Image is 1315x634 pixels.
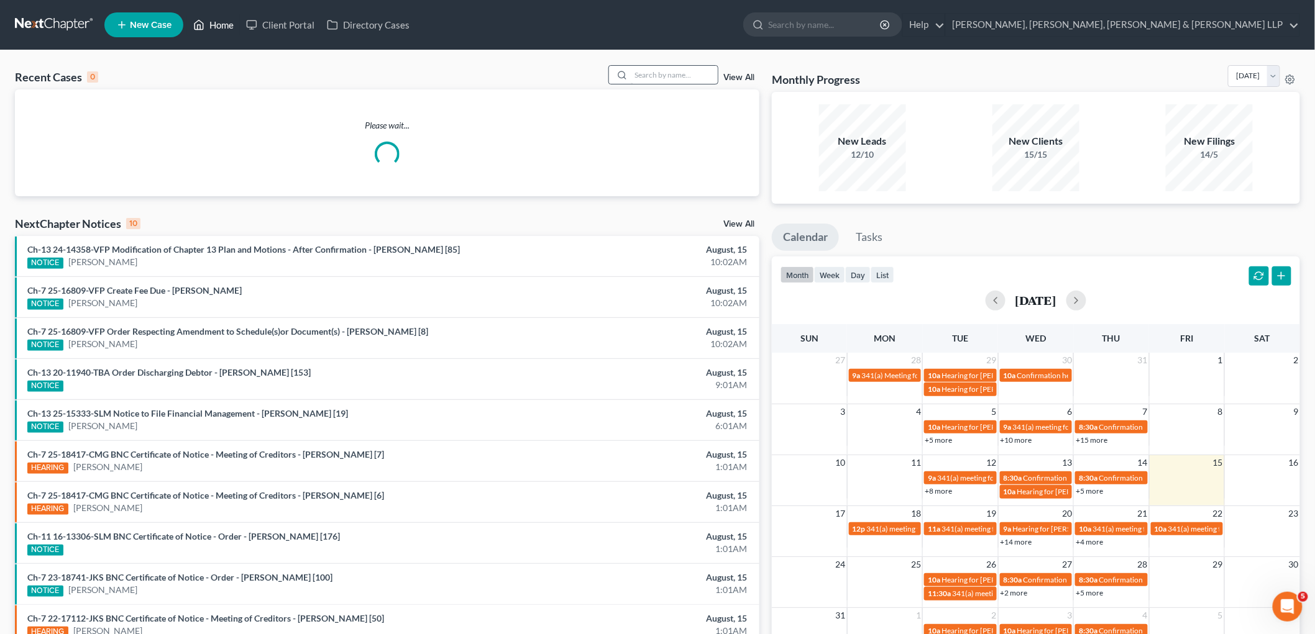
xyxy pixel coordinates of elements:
a: Ch-7 25-16809-VFP Order Respecting Amendment to Schedule(s)or Document(s) - [PERSON_NAME] [8] [27,326,428,337]
div: August, 15 [515,366,747,379]
span: 26 [986,557,998,572]
div: 1:01AM [515,543,747,555]
div: NOTICE [27,258,63,269]
span: 341(a) meeting for [PERSON_NAME] [1093,524,1212,533]
span: 9a [928,473,936,482]
span: 10a [1004,487,1016,496]
span: 17 [835,506,847,521]
span: 8:30a [1004,575,1022,584]
span: Confirmation hearing for [PERSON_NAME] [1024,575,1165,584]
a: Ch-7 25-18417-CMG BNC Certificate of Notice - Meeting of Creditors - [PERSON_NAME] [7] [27,449,384,460]
span: New Case [130,20,172,30]
p: Please wait... [15,119,759,132]
div: NOTICE [27,340,63,351]
a: Tasks [845,224,894,251]
div: August, 15 [515,530,747,543]
div: New Filings [1166,134,1253,148]
a: [PERSON_NAME] [73,461,142,473]
span: Hearing for [PERSON_NAME] & [PERSON_NAME] [1013,524,1176,533]
span: 8:30a [1004,473,1022,482]
div: NOTICE [27,545,63,556]
span: 341(a) meeting for [PERSON_NAME] [942,524,1061,533]
span: 8:30a [1079,575,1097,584]
div: 10:02AM [515,338,747,350]
div: August, 15 [515,612,747,625]
span: Sat [1255,333,1270,343]
span: 9a [1004,422,1012,432]
a: Ch-13 20-11940-TBA Order Discharging Debtor - [PERSON_NAME] [153] [27,367,311,378]
div: New Clients [992,134,1079,148]
button: list [871,266,894,283]
span: 341(a) meeting for [PERSON_NAME] & [PERSON_NAME] [PERSON_NAME] [952,589,1198,598]
span: Hearing for [PERSON_NAME] [942,422,1038,432]
a: [PERSON_NAME] [68,256,137,268]
div: New Leads [819,134,906,148]
span: Confirmation hearing for [PERSON_NAME] [1024,473,1165,482]
a: Ch-13 25-15333-SLM Notice to File Financial Management - [PERSON_NAME] [19] [27,408,348,419]
span: 10 [835,455,847,470]
span: 14 [1137,455,1149,470]
div: 15/15 [992,148,1079,161]
a: Home [187,14,240,36]
a: Ch-7 25-18417-CMG BNC Certificate of Notice - Meeting of Creditors - [PERSON_NAME] [6] [27,490,384,500]
span: 10a [1079,524,1091,533]
a: Ch-7 25-16809-VFP Create Fee Due - [PERSON_NAME] [27,285,242,296]
div: NOTICE [27,381,63,392]
div: NOTICE [27,586,63,597]
div: HEARING [27,504,68,515]
span: 12 [986,455,998,470]
a: +5 more [925,435,952,445]
div: NOTICE [27,299,63,310]
a: Directory Cases [321,14,416,36]
span: 15 [1212,455,1224,470]
div: August, 15 [515,284,747,297]
a: Ch-7 22-17112-JKS BNC Certificate of Notice - Meeting of Creditors - [PERSON_NAME] [50] [27,613,384,623]
div: 1:01AM [515,584,747,596]
a: Ch-11 16-13306-SLM BNC Certificate of Notice - Order - [PERSON_NAME] [176] [27,531,340,541]
span: 10a [928,371,940,380]
h3: Monthly Progress [772,72,860,87]
div: 10:02AM [515,297,747,309]
span: Hearing for [PERSON_NAME] [942,371,1038,380]
span: 31 [835,608,847,623]
a: Ch-7 23-18741-JKS BNC Certificate of Notice - Order - [PERSON_NAME] [100] [27,572,332,582]
span: Mon [874,333,896,343]
span: 341(a) meeting for [PERSON_NAME] & [PERSON_NAME] [1013,422,1199,432]
a: +5 more [1076,588,1103,597]
div: 1:01AM [515,502,747,514]
span: 20 [1061,506,1073,521]
span: Fri [1180,333,1193,343]
span: 11 [910,455,922,470]
a: +15 more [1076,435,1107,445]
a: +4 more [1076,537,1103,546]
span: 11:30a [928,589,951,598]
div: NOTICE [27,422,63,433]
button: week [814,266,845,283]
span: 3 [840,404,847,419]
a: [PERSON_NAME], [PERSON_NAME], [PERSON_NAME] & [PERSON_NAME] LLP [946,14,1299,36]
a: Ch-13 24-14358-VFP Modification of Chapter 13 Plan and Motions - After Confirmation - [PERSON_NAM... [27,244,460,255]
span: 10a [928,384,940,394]
a: [PERSON_NAME] [68,584,137,596]
a: +10 more [1001,435,1032,445]
span: 9a [1004,524,1012,533]
span: 5 [1298,592,1308,602]
span: Confirmation hearing for [PERSON_NAME] [1017,371,1158,380]
a: +8 more [925,486,952,496]
span: 1 [915,608,922,623]
span: 341(a) meeting for [PERSON_NAME] [937,473,1057,482]
div: 10 [126,218,140,229]
div: Recent Cases [15,70,98,84]
div: August, 15 [515,571,747,584]
input: Search by name... [631,66,718,84]
a: +14 more [1001,537,1032,546]
a: View All [723,220,754,229]
div: 1:01AM [515,461,747,473]
div: August, 15 [515,489,747,502]
a: [PERSON_NAME] [73,502,142,514]
span: 7 [1142,404,1149,419]
div: NextChapter Notices [15,216,140,231]
span: Thu [1102,333,1120,343]
button: day [845,266,871,283]
span: 19 [986,506,998,521]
